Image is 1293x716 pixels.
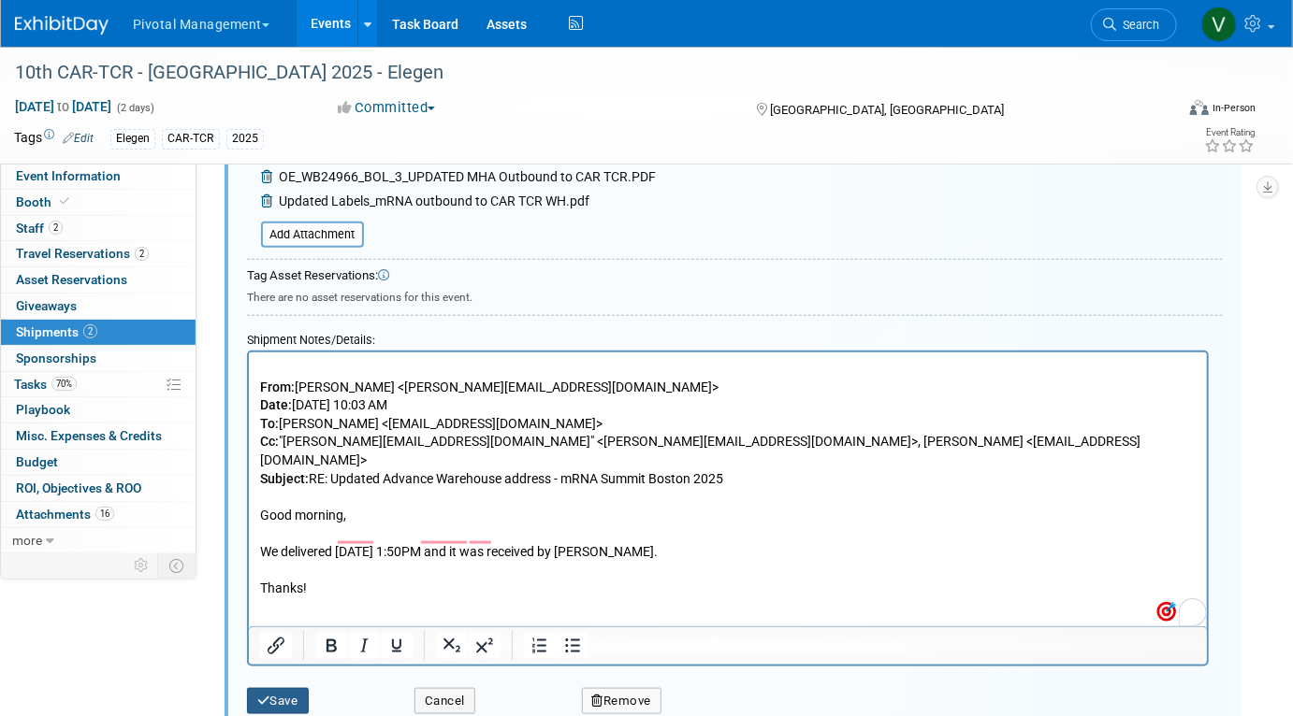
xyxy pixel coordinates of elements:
[436,633,468,659] button: Subscript
[557,633,588,659] button: Bullet list
[16,402,70,417] span: Playbook
[60,196,69,207] i: Booth reservation complete
[260,633,292,659] button: Insert/edit link
[1,423,196,449] a: Misc. Expenses & Credits
[16,194,73,209] span: Booth
[16,246,149,261] span: Travel Reservations
[331,98,443,118] button: Committed
[16,428,162,443] span: Misc. Expenses & Credits
[1,528,196,553] a: more
[16,480,141,495] span: ROI, Objectives & ROO
[279,193,589,208] span: Updated Labels_mRNA outbound to CAR TCR WH.pdf
[49,221,63,235] span: 2
[135,247,149,261] span: 2
[51,377,77,391] span: 70%
[1204,128,1255,137] div: Event Rating
[247,267,1223,285] div: Tag Asset Reservations:
[16,221,63,236] span: Staff
[279,169,656,184] span: OE_WB24966_BOL_3_UPDATED MHA Outbound to CAR TCR.PDF
[83,324,97,338] span: 2
[162,129,220,149] div: CAR-TCR
[249,352,1207,626] iframe: Rich Text Area
[16,454,58,469] span: Budget
[1,346,196,371] a: Sponsorships
[158,553,196,578] td: Toggle Event Tabs
[15,16,109,35] img: ExhibitDay
[1190,100,1209,115] img: Format-Inperson.png
[16,507,114,522] span: Attachments
[110,129,155,149] div: Elegen
[1,450,196,475] a: Budget
[247,323,1209,351] div: Shipment Notes/Details:
[16,168,121,183] span: Event Information
[1201,7,1237,42] img: Valerie Weld
[348,633,380,659] button: Italic
[1,190,196,215] a: Booth
[247,688,309,714] button: Save
[95,507,114,521] span: 16
[14,377,77,392] span: Tasks
[16,298,77,313] span: Giveaways
[1,372,196,397] a: Tasks70%
[381,633,413,659] button: Underline
[125,553,158,578] td: Personalize Event Tab Strip
[14,128,94,150] td: Tags
[582,688,662,714] button: Remove
[8,56,1150,90] div: 10th CAR-TCR - [GEOGRAPHIC_DATA] 2025 - Elegen
[1,241,196,266] a: Travel Reservations2
[1,267,196,293] a: Asset Reservations
[63,132,94,145] a: Edit
[1,502,196,527] a: Attachments16
[226,129,264,149] div: 2025
[1,320,196,345] a: Shipments2
[16,272,127,287] span: Asset Reservations
[12,533,42,548] span: more
[1091,8,1177,41] a: Search
[1212,101,1256,115] div: In-Person
[469,633,501,659] button: Superscript
[771,103,1005,117] span: [GEOGRAPHIC_DATA], [GEOGRAPHIC_DATA]
[1,164,196,189] a: Event Information
[1072,97,1256,125] div: Event Format
[115,102,154,114] span: (2 days)
[247,285,1223,306] div: There are no asset reservations for this event.
[16,324,97,339] span: Shipments
[1,397,196,422] a: Playbook
[1,216,196,241] a: Staff2
[414,688,475,714] button: Cancel
[1116,18,1159,32] span: Search
[1,476,196,501] a: ROI, Objectives & ROO
[54,99,72,114] span: to
[16,351,96,365] span: Sponsorships
[315,633,347,659] button: Bold
[524,633,556,659] button: Numbered list
[14,98,112,115] span: [DATE] [DATE]
[1,294,196,319] a: Giveaways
